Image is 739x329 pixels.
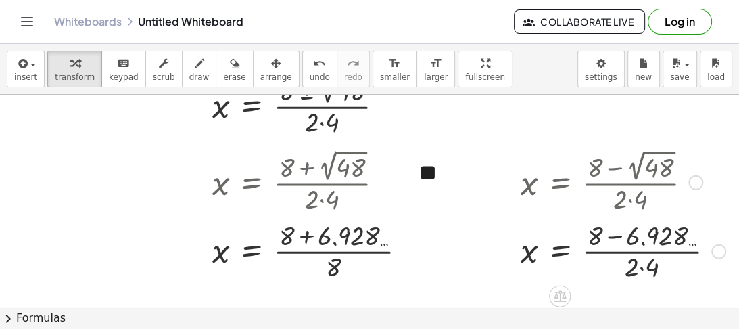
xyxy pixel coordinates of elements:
i: redo [347,56,360,72]
button: insert [7,51,45,87]
span: smaller [380,72,410,82]
span: larger [424,72,448,82]
button: draw [182,51,217,87]
button: redoredo [337,51,370,87]
span: draw [189,72,210,82]
span: Collaborate Live [525,16,634,28]
button: scrub [145,51,183,87]
button: format_sizesmaller [373,51,417,87]
button: keyboardkeypad [101,51,146,87]
span: settings [585,72,617,82]
button: undoundo [302,51,337,87]
button: transform [47,51,102,87]
button: arrange [253,51,300,87]
span: keypad [109,72,139,82]
div: Apply the same math to both sides of the equation [549,285,571,307]
span: scrub [153,72,175,82]
button: Toggle navigation [16,11,38,32]
span: load [707,72,725,82]
button: Log in [648,9,712,35]
span: insert [14,72,37,82]
span: new [635,72,652,82]
button: settings [577,51,625,87]
button: erase [216,51,253,87]
a: Whiteboards [54,15,122,28]
i: format_size [388,56,401,72]
span: fullscreen [465,72,504,82]
i: undo [313,56,326,72]
button: fullscreen [458,51,512,87]
span: erase [223,72,245,82]
i: format_size [429,56,442,72]
button: format_sizelarger [416,51,455,87]
span: redo [344,72,362,82]
button: Collaborate Live [514,9,645,34]
span: transform [55,72,95,82]
button: save [663,51,697,87]
button: load [700,51,732,87]
span: arrange [260,72,292,82]
button: new [627,51,660,87]
span: save [670,72,689,82]
i: keyboard [117,56,130,72]
span: undo [310,72,330,82]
